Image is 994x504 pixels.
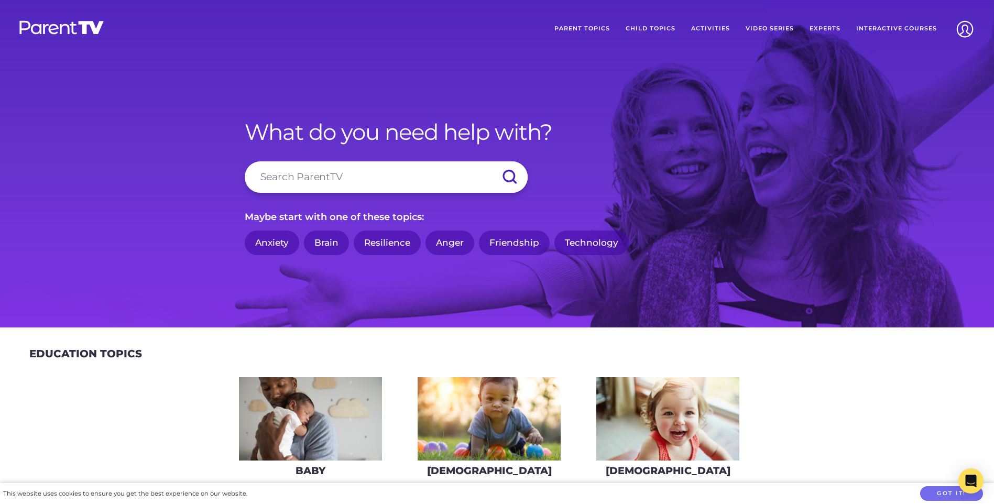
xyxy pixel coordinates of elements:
[479,231,550,255] a: Friendship
[952,16,978,42] img: Account
[554,231,629,255] a: Technology
[245,119,750,145] h1: What do you need help with?
[491,161,528,193] input: Submit
[802,16,848,42] a: Experts
[738,16,802,42] a: Video Series
[239,377,382,461] img: AdobeStock_144860523-275x160.jpeg
[418,377,561,461] img: iStock-620709410-275x160.jpg
[238,377,383,484] a: Baby
[920,486,983,501] button: Got it!
[958,468,984,494] div: Open Intercom Messenger
[29,347,142,360] h2: Education Topics
[417,377,561,484] a: [DEMOGRAPHIC_DATA]
[848,16,945,42] a: Interactive Courses
[245,161,528,193] input: Search ParentTV
[683,16,738,42] a: Activities
[606,465,730,477] h3: [DEMOGRAPHIC_DATA]
[425,231,474,255] a: Anger
[245,209,750,225] p: Maybe start with one of these topics:
[427,465,552,477] h3: [DEMOGRAPHIC_DATA]
[618,16,683,42] a: Child Topics
[3,488,247,499] div: This website uses cookies to ensure you get the best experience on our website.
[296,465,325,477] h3: Baby
[304,231,349,255] a: Brain
[547,16,618,42] a: Parent Topics
[354,231,421,255] a: Resilience
[596,377,740,484] a: [DEMOGRAPHIC_DATA]
[596,377,739,461] img: iStock-678589610_super-275x160.jpg
[18,20,105,35] img: parenttv-logo-white.4c85aaf.svg
[245,231,299,255] a: Anxiety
